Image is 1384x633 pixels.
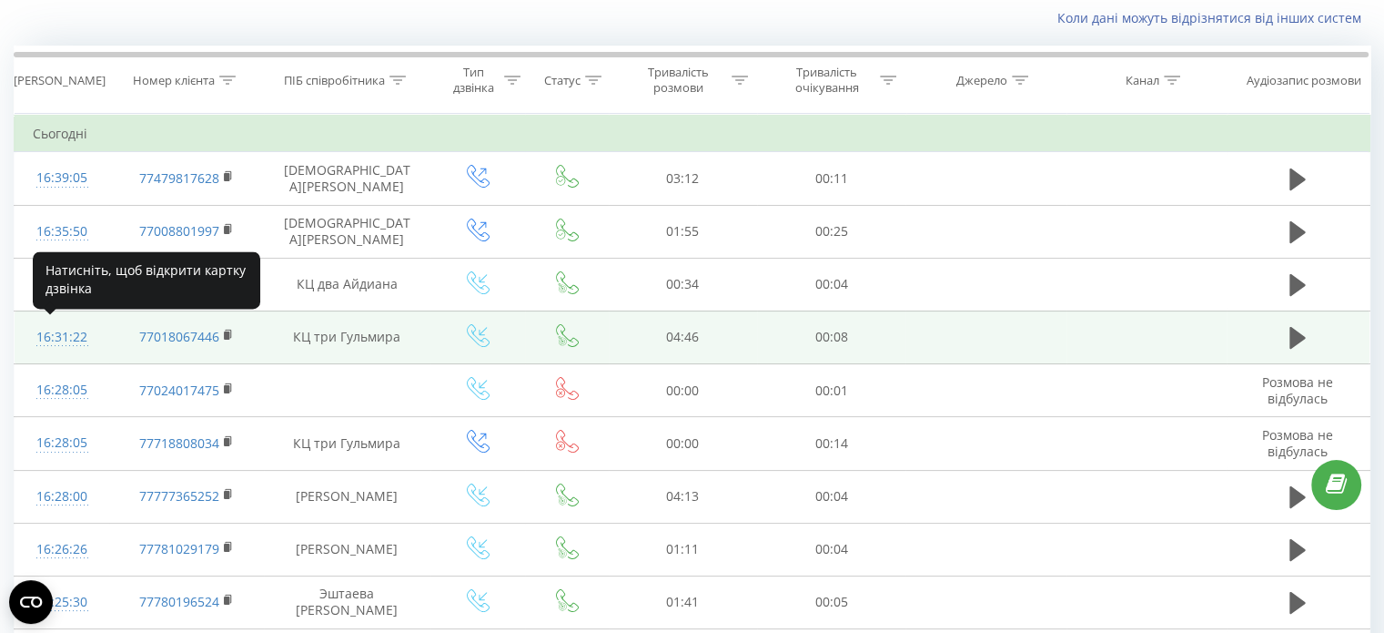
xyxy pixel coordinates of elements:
[264,311,430,363] td: КЦ три Гульмира
[757,523,905,576] td: 00:04
[139,593,219,610] a: 77780196524
[609,152,757,205] td: 03:12
[33,251,260,309] div: Натисніть, щоб відкрити картку дзвінка
[33,425,91,461] div: 16:28:05
[264,417,430,470] td: КЦ три Гульмира
[609,523,757,576] td: 01:11
[139,328,219,345] a: 77018067446
[544,73,581,88] div: Статус
[33,479,91,515] div: 16:28:00
[757,364,905,417] td: 00:01
[264,258,430,311] td: КЦ два Айдиана
[133,73,215,88] div: Номер клієнта
[1126,73,1159,88] div: Канал
[757,258,905,311] td: 00:04
[1247,73,1361,88] div: Аудіозапис розмови
[757,417,905,470] td: 00:14
[139,540,219,557] a: 77781029179
[757,576,905,628] td: 00:05
[264,576,430,628] td: Эштаева [PERSON_NAME]
[33,373,91,408] div: 16:28:05
[609,417,757,470] td: 00:00
[1057,9,1370,26] a: Коли дані можуть відрізнятися вiд інших систем
[609,311,757,363] td: 04:46
[757,311,905,363] td: 00:08
[33,585,91,620] div: 16:25:30
[33,214,91,250] div: 16:35:50
[33,532,91,567] div: 16:26:26
[609,576,757,628] td: 01:41
[139,382,219,399] a: 77024017475
[757,470,905,523] td: 00:04
[139,169,219,187] a: 77479817628
[33,320,91,355] div: 16:31:22
[264,470,430,523] td: [PERSON_NAME]
[609,364,757,417] td: 00:00
[1262,426,1333,460] span: Розмова не відбулась
[9,580,53,624] button: Open CMP widget
[609,470,757,523] td: 04:13
[1262,373,1333,407] span: Розмова не відбулась
[757,205,905,258] td: 00:25
[139,222,219,240] a: 77008801997
[14,73,106,88] div: [PERSON_NAME]
[139,487,219,505] a: 77777365252
[630,65,727,96] div: Тривалість розмови
[264,205,430,258] td: [DEMOGRAPHIC_DATA][PERSON_NAME]
[609,258,757,311] td: 00:34
[15,116,1370,152] td: Сьогодні
[284,73,385,88] div: ПІБ співробітника
[447,65,500,96] div: Тип дзвінка
[264,152,430,205] td: [DEMOGRAPHIC_DATA][PERSON_NAME]
[956,73,1007,88] div: Джерело
[778,65,875,96] div: Тривалість очікування
[264,523,430,576] td: [PERSON_NAME]
[33,160,91,196] div: 16:39:05
[609,205,757,258] td: 01:55
[139,434,219,452] a: 77718808034
[757,152,905,205] td: 00:11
